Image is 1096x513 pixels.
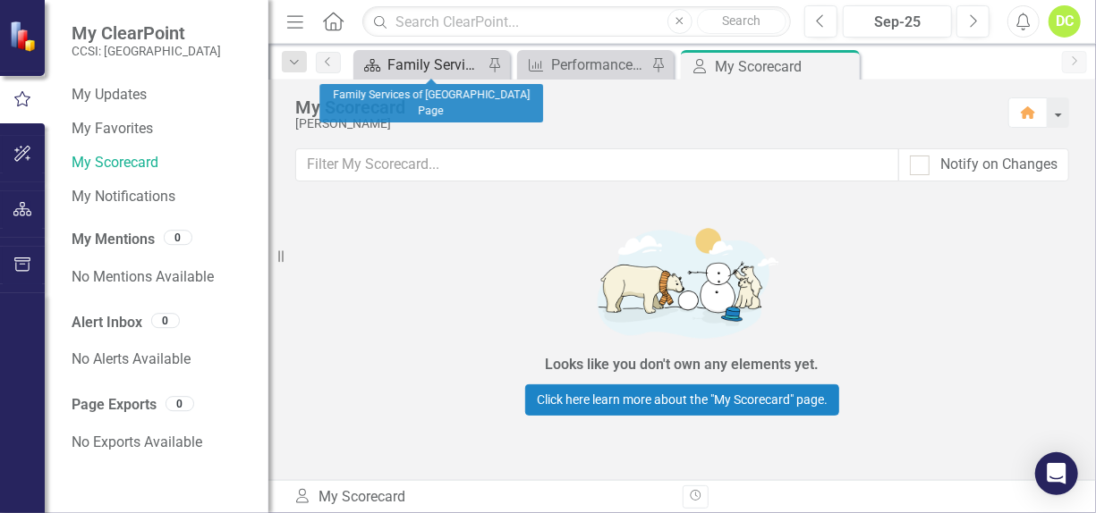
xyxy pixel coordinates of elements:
div: Looks like you don't own any elements yet. [546,355,820,375]
button: Sep-25 [843,5,953,38]
a: Performance Report [522,54,647,76]
input: Search ClearPoint... [362,6,790,38]
div: No Mentions Available [72,259,251,295]
a: My Scorecard [72,153,251,173]
a: Alert Inbox [72,313,142,333]
div: My Scorecard [293,487,669,508]
div: 0 [151,313,180,328]
div: Family Services of [GEOGRAPHIC_DATA] Page [319,84,543,122]
div: No Exports Available [72,425,251,460]
div: My Scorecard [295,97,990,117]
div: Open Intercom Messenger [1035,452,1078,495]
img: Getting started [414,214,951,350]
div: My Scorecard [715,55,855,78]
div: 0 [166,396,194,411]
div: Sep-25 [849,12,947,33]
a: My Mentions [72,230,155,250]
div: Performance Report [551,54,647,76]
a: Click here learn more about the "My Scorecard" page. [525,384,839,416]
div: [PERSON_NAME] [295,117,990,130]
span: Search [722,13,760,28]
div: No Alerts Available [72,341,251,377]
small: CCSI: [GEOGRAPHIC_DATA] [72,44,221,58]
span: My ClearPoint [72,22,221,44]
button: Search [697,9,786,34]
div: Notify on Changes [940,155,1058,175]
a: My Favorites [72,119,251,139]
input: Filter My Scorecard... [295,148,899,181]
a: My Updates [72,85,251,105]
a: My Notifications [72,187,251,207]
a: Page Exports [72,395,157,416]
div: Family Services of [GEOGRAPHIC_DATA] Page [387,54,483,76]
img: ClearPoint Strategy [9,21,40,52]
a: Family Services of [GEOGRAPHIC_DATA] Page [358,54,483,76]
div: 0 [164,230,192,245]
button: DC [1049,5,1081,38]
